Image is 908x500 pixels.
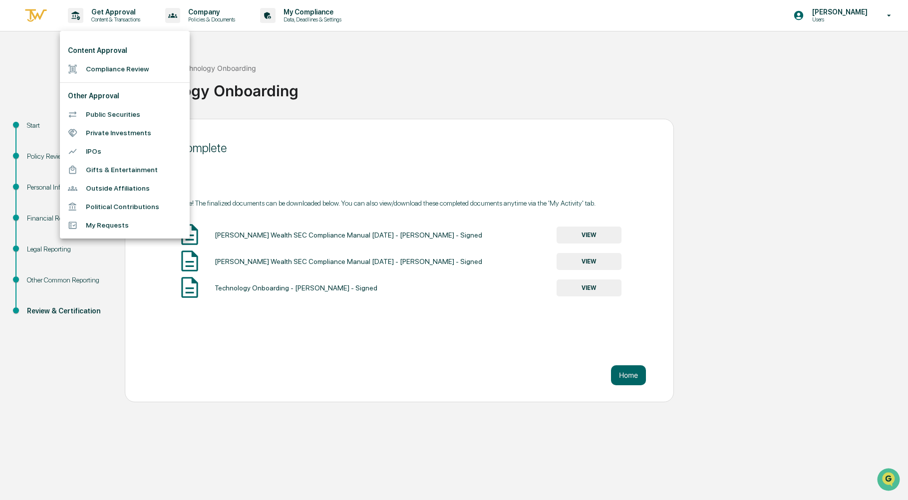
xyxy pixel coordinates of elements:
[60,161,190,179] li: Gifts & Entertainment
[60,124,190,142] li: Private Investments
[72,127,80,135] div: 🗄️
[60,179,190,198] li: Outside Affiliations
[6,141,67,159] a: 🔎Data Lookup
[60,105,190,124] li: Public Securities
[170,79,182,91] button: Start new chat
[70,169,121,177] a: Powered byPylon
[10,76,28,94] img: 1746055101610-c473b297-6a78-478c-a979-82029cc54cd1
[10,146,18,154] div: 🔎
[6,122,68,140] a: 🖐️Preclearance
[99,169,121,177] span: Pylon
[68,122,128,140] a: 🗄️Attestations
[34,76,164,86] div: Start new chat
[20,145,63,155] span: Data Lookup
[60,60,190,78] li: Compliance Review
[876,467,903,494] iframe: Open customer support
[82,126,124,136] span: Attestations
[10,127,18,135] div: 🖐️
[20,126,64,136] span: Preclearance
[60,216,190,235] li: My Requests
[34,86,126,94] div: We're available if you need us!
[60,87,190,105] li: Other Approval
[60,41,190,60] li: Content Approval
[10,21,182,37] p: How can we help?
[60,198,190,216] li: Political Contributions
[60,142,190,161] li: IPOs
